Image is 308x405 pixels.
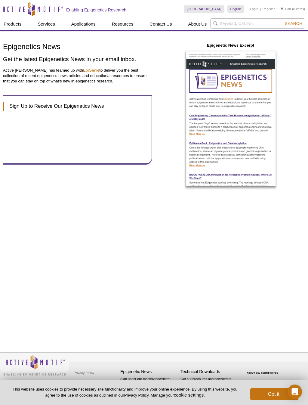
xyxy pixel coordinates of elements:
a: Privacy Policy [72,368,96,377]
span: Search [285,21,302,26]
button: Search [283,21,304,26]
a: Contact Us [146,18,175,30]
h2: Get the latest Epigenetics News in your email inbox. [3,55,152,63]
a: Resources [108,18,137,30]
table: Click to Verify - This site chose Symantec SSL for secure e-commerce and confidential communicati... [241,363,286,376]
h4: Technical Downloads [180,369,238,374]
div: Open Intercom Messenger [288,385,302,399]
a: Cart [281,7,291,11]
h4: Epigenetic News [120,369,177,374]
button: Got it! [250,388,298,400]
a: English [227,5,244,13]
strong: Epigenetic News Excerpt [207,43,254,48]
h2: Enabling Epigenetics Research [66,7,126,13]
a: EpiGenie [83,68,99,73]
a: Register [262,7,275,11]
h3: Sign Up to Receive Our Epigenetics News [3,102,146,111]
a: Privacy Policy [124,393,149,397]
img: Your Cart [281,7,283,10]
h1: Epigenetics News [3,43,152,51]
a: Applications [68,18,99,30]
li: (0 items) [281,5,305,13]
a: Services [34,18,59,30]
a: [GEOGRAPHIC_DATA] [184,5,224,13]
button: cookie settings [174,392,204,397]
input: Keyword, Cat. No. [210,18,305,29]
p: Active [PERSON_NAME] has teamed up with to deliver you the best collection of recent epigenetics ... [3,68,152,84]
a: Login [250,7,258,11]
a: About Us [185,18,211,30]
img: Epinews Email example [186,51,276,186]
li: | [260,5,261,13]
a: Terms & Conditions [72,377,104,386]
p: This website uses cookies to provide necessary site functionality and improve your online experie... [10,387,240,398]
a: ABOUT SSL CERTIFICATES [247,372,278,374]
p: Sign up for our monthly newsletter highlighting recent publications in the field of epigenetics. [120,376,177,397]
p: Get our brochures and newsletters, or request them by mail. [180,376,238,392]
